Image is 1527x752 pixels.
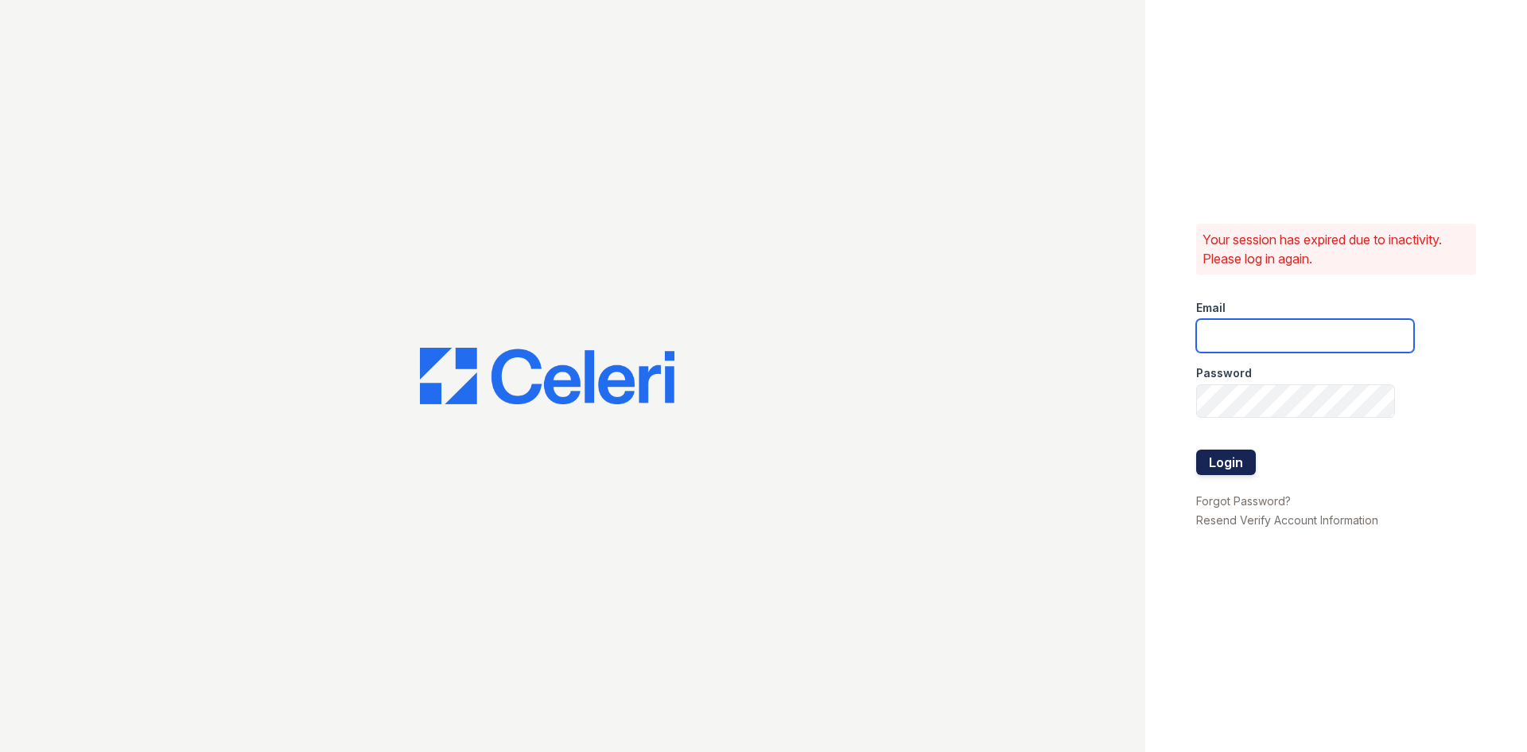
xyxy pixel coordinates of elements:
[1196,450,1256,475] button: Login
[420,348,674,405] img: CE_Logo_Blue-a8612792a0a2168367f1c8372b55b34899dd931a85d93a1a3d3e32e68fde9ad4.png
[1196,494,1291,508] a: Forgot Password?
[1196,300,1226,316] label: Email
[1196,365,1252,381] label: Password
[1203,230,1470,268] p: Your session has expired due to inactivity. Please log in again.
[1196,513,1378,527] a: Resend Verify Account Information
